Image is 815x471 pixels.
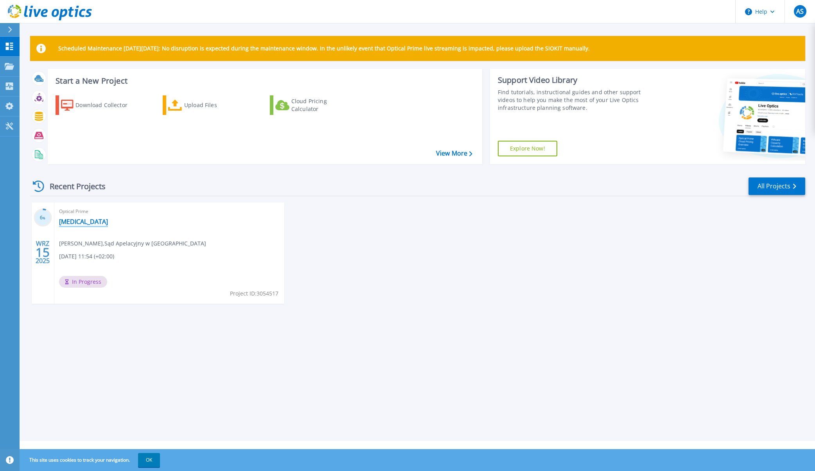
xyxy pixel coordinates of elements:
[36,249,50,256] span: 15
[749,177,805,195] a: All Projects
[35,238,50,267] div: WRZ 2025
[796,8,804,14] span: AS
[498,75,659,85] div: Support Video Library
[59,207,280,216] span: Optical Prime
[30,177,116,196] div: Recent Projects
[138,453,160,467] button: OK
[43,216,45,220] span: %
[59,252,114,261] span: [DATE] 11:54 (+02:00)
[291,97,354,113] div: Cloud Pricing Calculator
[56,77,472,85] h3: Start a New Project
[230,289,278,298] span: Project ID: 3054517
[184,97,247,113] div: Upload Files
[59,276,107,288] span: In Progress
[58,45,590,52] p: Scheduled Maintenance [DATE][DATE]: No disruption is expected during the maintenance window. In t...
[436,150,472,157] a: View More
[59,218,108,226] a: [MEDICAL_DATA]
[498,141,557,156] a: Explore Now!
[163,95,250,115] a: Upload Files
[34,213,52,222] h3: 6
[270,95,357,115] a: Cloud Pricing Calculator
[22,453,160,467] span: This site uses cookies to track your navigation.
[56,95,143,115] a: Download Collector
[59,239,206,248] span: [PERSON_NAME] , Sąd Apelacyjny w [GEOGRAPHIC_DATA]
[498,88,659,112] div: Find tutorials, instructional guides and other support videos to help you make the most of your L...
[75,97,138,113] div: Download Collector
